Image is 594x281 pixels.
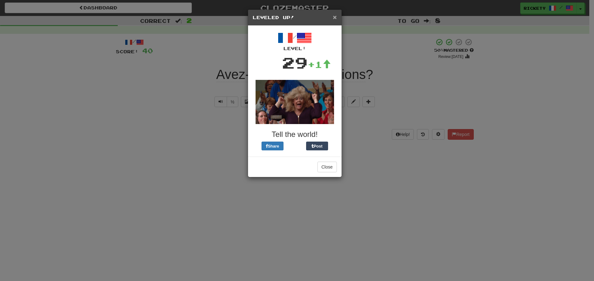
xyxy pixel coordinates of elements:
h3: Tell the world! [253,130,337,138]
div: / [253,30,337,52]
div: 29 [282,52,308,74]
span: × [333,13,337,21]
button: Share [262,142,283,150]
img: happy-lady-c767e5519d6a7a6d241e17537db74d2b6302dbbc2957d4f543dfdf5f6f88f9b5.gif [256,80,334,124]
div: Level: [253,45,337,52]
iframe: X Post Button [283,142,306,150]
button: Close [333,14,337,20]
button: Close [317,162,337,172]
button: Post [306,142,328,150]
div: +1 [308,58,331,71]
h5: Leveled Up! [253,14,337,21]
